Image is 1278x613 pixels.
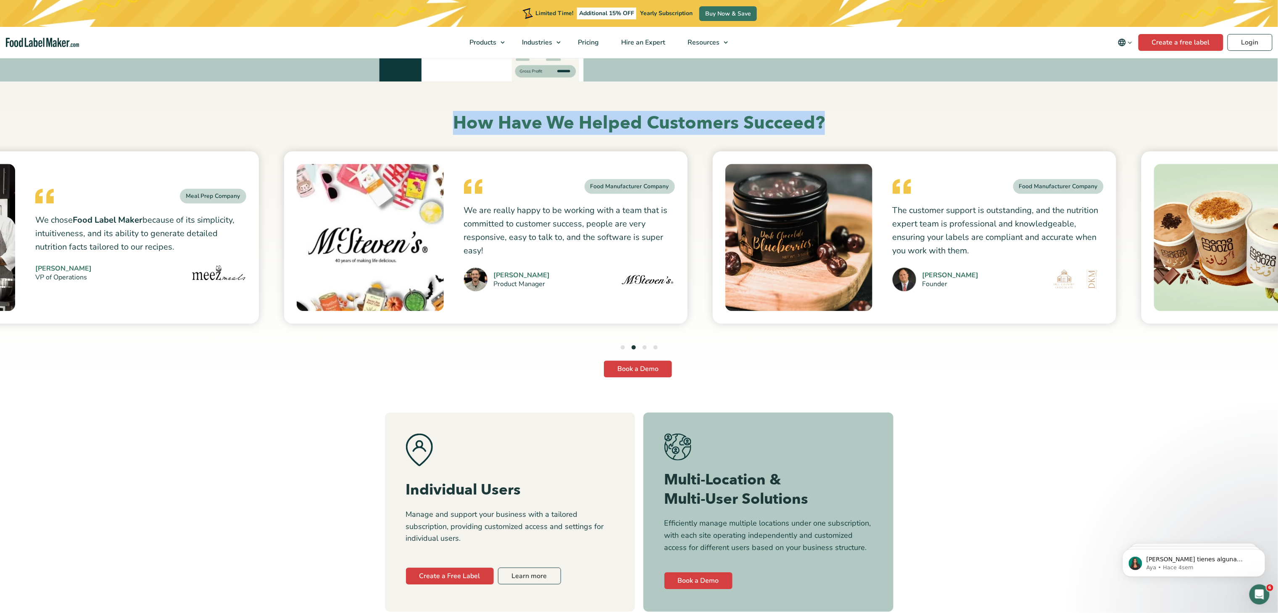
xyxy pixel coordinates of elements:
[685,38,720,47] span: Resources
[494,272,550,279] cite: [PERSON_NAME]
[464,204,675,258] p: We are really happy to be working with a team that is committed to customer success, people are v...
[677,27,732,58] a: Resources
[567,27,608,58] a: Pricing
[619,38,666,47] span: Hire an Expert
[180,189,246,203] div: Meal Prep Company
[35,274,92,281] small: VP of Operations
[1138,34,1223,51] a: Create a free label
[577,8,636,19] span: Additional 15% OFF
[494,281,550,287] small: Product Manager
[467,38,497,47] span: Products
[699,6,757,21] a: Buy Now & Save
[575,38,600,47] span: Pricing
[406,481,614,500] h3: Individual Users
[1110,531,1278,590] iframe: Intercom notifications mensaje
[610,27,675,58] a: Hire an Expert
[498,568,561,584] a: Learn more
[922,272,979,279] cite: [PERSON_NAME]
[406,508,614,545] p: Manage and support your business with a tailored subscription, providing customized access and se...
[73,214,142,226] strong: Food Label Maker
[643,345,647,350] button: 3 of 4
[6,38,79,47] a: Food Label Maker homepage
[35,265,92,272] cite: [PERSON_NAME]
[640,9,693,17] span: Yearly Subscription
[922,281,979,287] small: Founder
[664,572,733,589] a: Book a Demo
[585,179,675,194] div: Food Manufacturer Company
[406,568,494,584] a: Create a Free Label
[364,112,914,135] h2: How Have We Helped Customers Succeed?
[893,204,1104,258] p: The customer support is outstanding, and the nutrition expert team is professional and knowledgea...
[653,345,658,350] button: 4 of 4
[519,38,553,47] span: Industries
[1112,34,1138,51] button: Change language
[604,360,672,377] a: Book a Demo
[535,9,573,17] span: Limited Time!
[632,345,636,350] button: 2 of 4
[664,517,872,553] p: Efficiently manage multiple locations under one subscription, with each site operating independen...
[1249,584,1270,605] iframe: Intercom live chat
[1228,34,1273,51] a: Login
[621,345,625,350] button: 1 of 4
[1013,179,1104,194] div: Food Manufacturer Company
[284,151,688,324] a: Food Manufacturer Company We are really happy to be working with a team that is committed to cust...
[458,27,509,58] a: Products
[664,471,872,509] h3: Multi-Location & Multi-User Solutions
[35,213,246,254] p: We chose because of its simplicity, intuitiveness, and its ability to generate detailed nutrition...
[511,27,565,58] a: Industries
[1267,584,1273,591] span: 6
